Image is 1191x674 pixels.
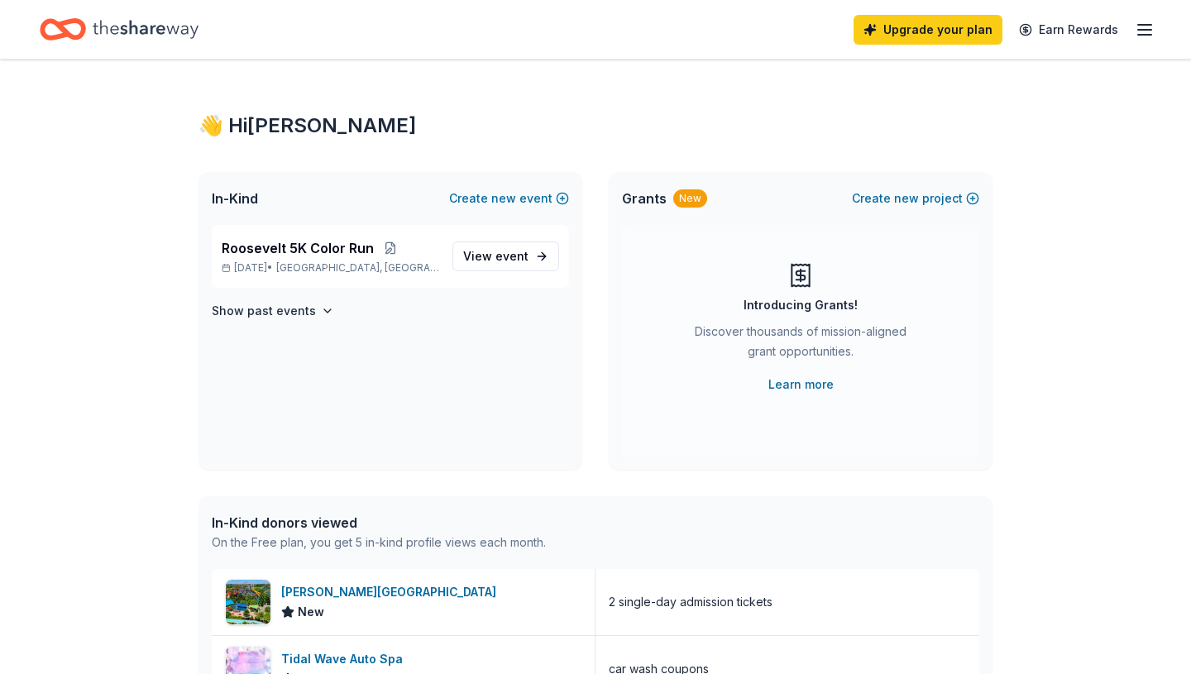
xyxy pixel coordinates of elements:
span: new [894,189,919,208]
span: [GEOGRAPHIC_DATA], [GEOGRAPHIC_DATA] [276,261,439,275]
span: New [298,602,324,622]
div: 👋 Hi [PERSON_NAME] [198,112,992,139]
span: Roosevelt 5K Color Run [222,238,374,258]
div: Tidal Wave Auto Spa [281,649,409,669]
div: 2 single-day admission tickets [609,592,772,612]
a: View event [452,241,559,271]
span: View [463,246,529,266]
h4: Show past events [212,301,316,321]
a: Upgrade your plan [854,15,1002,45]
span: event [495,249,529,263]
a: Earn Rewards [1009,15,1128,45]
a: Home [40,10,198,49]
img: Image for Dorney Park & Wildwater Kingdom [226,580,270,624]
div: Discover thousands of mission-aligned grant opportunities. [688,322,913,368]
button: Createnewproject [852,189,979,208]
span: In-Kind [212,189,258,208]
div: New [673,189,707,208]
div: On the Free plan, you get 5 in-kind profile views each month. [212,533,546,552]
div: Introducing Grants! [744,295,858,315]
span: Grants [622,189,667,208]
div: [PERSON_NAME][GEOGRAPHIC_DATA] [281,582,503,602]
p: [DATE] • [222,261,439,275]
div: In-Kind donors viewed [212,513,546,533]
a: Learn more [768,375,834,394]
button: Show past events [212,301,334,321]
button: Createnewevent [449,189,569,208]
span: new [491,189,516,208]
